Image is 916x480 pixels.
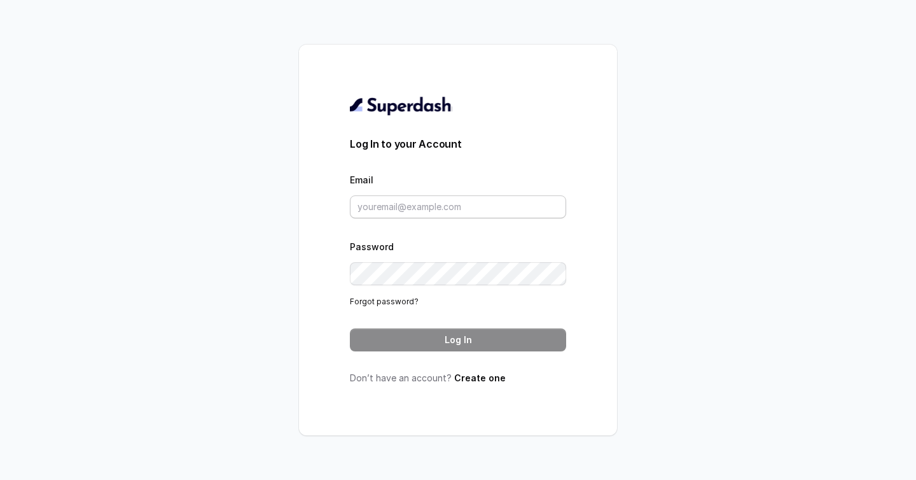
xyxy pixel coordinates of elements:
button: Log In [350,328,566,351]
label: Password [350,241,394,252]
img: light.svg [350,95,452,116]
a: Forgot password? [350,297,419,306]
a: Create one [454,372,506,383]
label: Email [350,174,373,185]
input: youremail@example.com [350,195,566,218]
p: Don’t have an account? [350,372,566,385]
h3: Log In to your Account [350,136,566,152]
